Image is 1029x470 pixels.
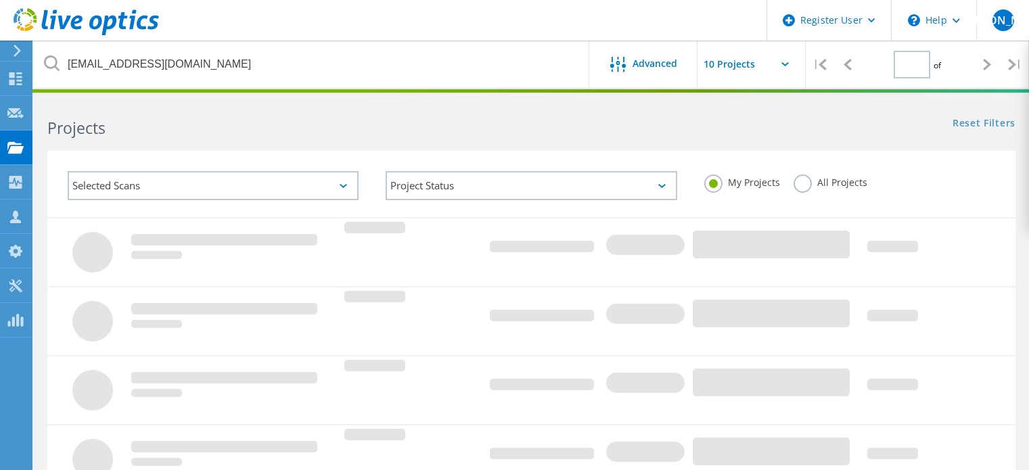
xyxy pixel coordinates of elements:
[953,118,1015,130] a: Reset Filters
[1001,41,1029,89] div: |
[633,59,677,68] span: Advanced
[386,171,677,200] div: Project Status
[68,171,359,200] div: Selected Scans
[806,41,833,89] div: |
[704,174,780,187] label: My Projects
[47,117,106,139] b: Projects
[794,174,867,187] label: All Projects
[908,14,920,26] svg: \n
[934,60,941,71] span: of
[14,28,159,38] a: Live Optics Dashboard
[34,41,590,88] input: Search projects by name, owner, ID, company, etc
